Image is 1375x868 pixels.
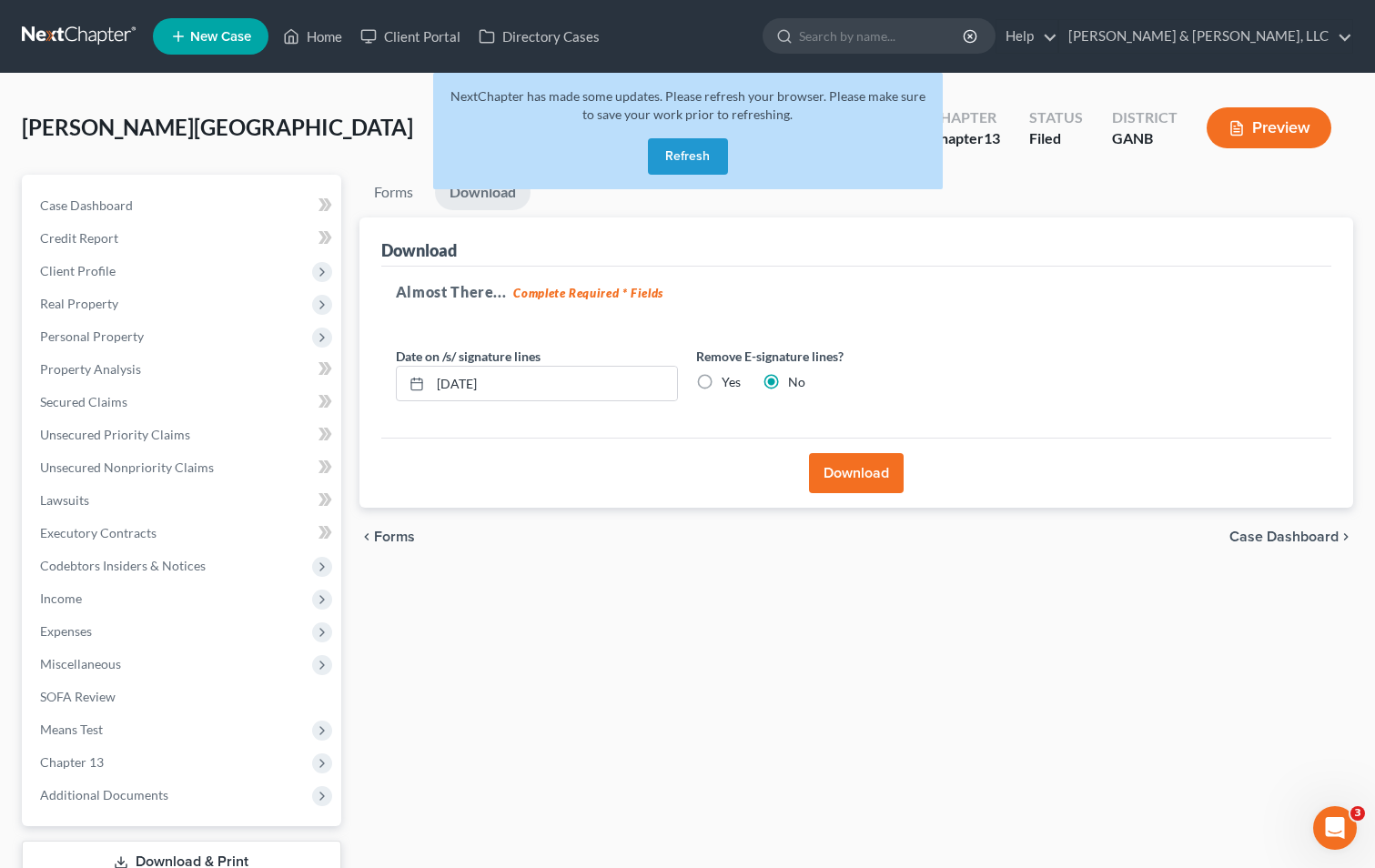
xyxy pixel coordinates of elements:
[25,222,341,255] a: Credit Report
[40,525,157,540] span: Executory Contracts
[1059,20,1352,53] a: [PERSON_NAME] & [PERSON_NAME], LLC
[40,492,89,508] span: Lawsuits
[25,451,341,484] a: Unsecured Nonpriority Claims
[1029,128,1083,149] div: Filed
[1207,107,1331,148] button: Preview
[22,114,413,140] span: [PERSON_NAME][GEOGRAPHIC_DATA]
[40,689,116,704] span: SOFA Review
[40,558,206,573] span: Codebtors Insiders & Notices
[930,107,1000,128] div: Chapter
[190,30,251,44] span: New Case
[648,138,728,175] button: Refresh
[1229,530,1339,544] span: Case Dashboard
[40,394,127,409] span: Secured Claims
[359,530,374,544] i: chevron_left
[359,175,428,210] a: Forms
[799,19,966,53] input: Search by name...
[788,373,805,391] label: No
[470,20,609,53] a: Directory Cases
[1350,806,1365,821] span: 3
[25,681,341,713] a: SOFA Review
[40,623,92,639] span: Expenses
[25,353,341,386] a: Property Analysis
[450,88,925,122] span: NextChapter has made some updates. Please refresh your browser. Please make sure to save your wor...
[40,361,141,377] span: Property Analysis
[430,367,677,401] input: MM/DD/YYYY
[25,517,341,550] a: Executory Contracts
[25,419,341,451] a: Unsecured Priority Claims
[396,347,541,366] label: Date on /s/ signature lines
[40,656,121,671] span: Miscellaneous
[1112,107,1178,128] div: District
[381,239,457,261] div: Download
[40,722,103,737] span: Means Test
[513,286,663,300] strong: Complete Required * Fields
[274,20,351,53] a: Home
[40,427,190,442] span: Unsecured Priority Claims
[25,386,341,419] a: Secured Claims
[40,263,116,278] span: Client Profile
[40,296,118,311] span: Real Property
[1313,806,1357,850] iframe: Intercom live chat
[1229,530,1353,544] a: Case Dashboard chevron_right
[930,128,1000,149] div: Chapter
[40,590,82,606] span: Income
[25,484,341,517] a: Lawsuits
[359,530,440,544] button: chevron_left Forms
[809,453,904,493] button: Download
[40,754,104,770] span: Chapter 13
[1339,530,1353,544] i: chevron_right
[40,230,118,246] span: Credit Report
[40,328,144,344] span: Personal Property
[996,20,1057,53] a: Help
[984,129,1000,146] span: 13
[696,347,978,366] label: Remove E-signature lines?
[40,787,168,802] span: Additional Documents
[722,373,741,391] label: Yes
[374,530,415,544] span: Forms
[40,459,214,475] span: Unsecured Nonpriority Claims
[25,189,341,222] a: Case Dashboard
[351,20,470,53] a: Client Portal
[40,197,133,213] span: Case Dashboard
[1029,107,1083,128] div: Status
[396,281,1317,303] h5: Almost There...
[1112,128,1178,149] div: GANB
